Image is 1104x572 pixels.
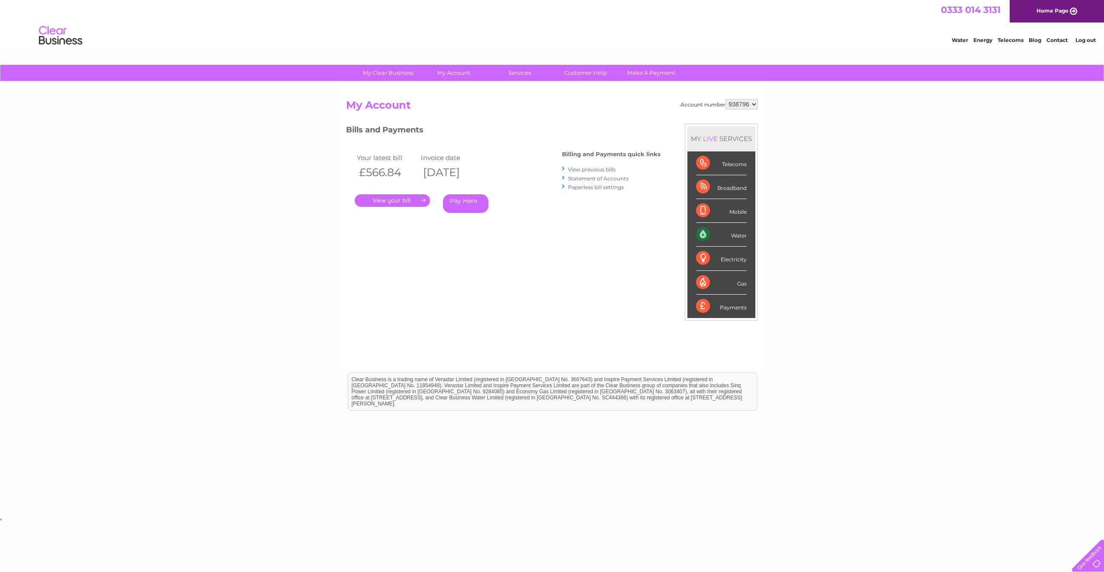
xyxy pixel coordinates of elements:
[355,194,430,207] a: .
[1029,37,1041,43] a: Blog
[568,166,616,173] a: View previous bills
[952,37,968,43] a: Water
[550,65,621,81] a: Customer Help
[39,22,83,49] img: logo.png
[696,247,747,270] div: Electricity
[696,271,747,295] div: Gas
[696,295,747,318] div: Payments
[941,4,1001,15] a: 0333 014 3131
[701,135,719,143] div: LIVE
[998,37,1024,43] a: Telecoms
[355,164,419,181] th: £566.84
[418,65,490,81] a: My Account
[1046,37,1068,43] a: Contact
[353,65,424,81] a: My Clear Business
[419,164,483,181] th: [DATE]
[680,99,758,109] div: Account number
[419,152,483,164] td: Invoice date
[443,194,488,213] a: Pay Here
[484,65,555,81] a: Services
[355,152,419,164] td: Your latest bill
[346,124,661,139] h3: Bills and Payments
[562,151,661,157] h4: Billing and Payments quick links
[696,151,747,175] div: Telecoms
[696,223,747,247] div: Water
[696,199,747,223] div: Mobile
[568,184,624,190] a: Paperless bill settings
[1075,37,1096,43] a: Log out
[687,126,755,151] div: MY SERVICES
[346,99,758,116] h2: My Account
[973,37,992,43] a: Energy
[568,175,629,182] a: Statement of Accounts
[348,5,757,42] div: Clear Business is a trading name of Verastar Limited (registered in [GEOGRAPHIC_DATA] No. 3667643...
[696,175,747,199] div: Broadband
[616,65,687,81] a: Make A Payment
